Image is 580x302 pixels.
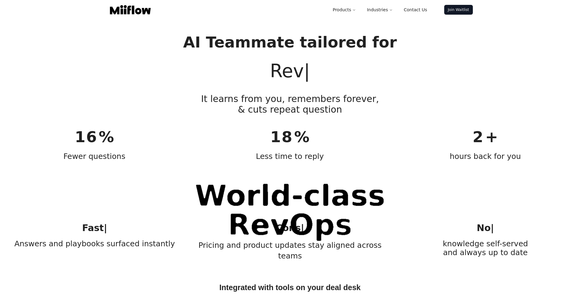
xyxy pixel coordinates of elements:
span: Cons [276,223,304,233]
span: turbocharge sales [153,181,427,240]
button: Industries [362,4,398,16]
span: 16 [75,128,98,146]
span: 18 [270,128,293,146]
span: Answers and playbooks surfaced instantly [14,239,175,248]
img: Logo [110,5,151,14]
span: Pricing and product updates stay aligned across teams [199,241,382,260]
span: Rev [270,57,310,85]
a: Contact Us [399,4,432,16]
span: Integrated with tools on your deal desk [220,283,361,292]
span: % [294,128,309,146]
button: Products [328,4,361,16]
span: knowledge self-served and always up to date [443,239,528,257]
span: Fast [82,223,107,233]
span: + [485,128,498,146]
span: Less time to reply [256,152,324,161]
span: AI Teammate tailored for [183,33,397,51]
a: Logo [107,5,153,14]
span: % [99,128,114,146]
li: It learns from you, remembers forever, & cuts repeat question [201,93,379,115]
nav: Main [328,4,432,16]
span: 2 [473,128,484,146]
a: Join Waitlist [444,5,473,15]
span: hours back for you [450,152,521,161]
span: No [477,223,494,233]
